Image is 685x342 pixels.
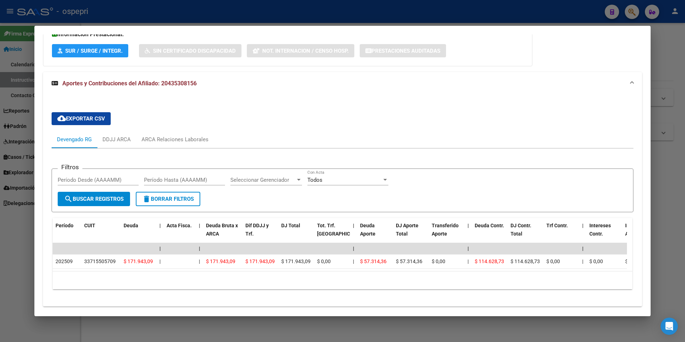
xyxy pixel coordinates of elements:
[124,223,138,228] span: Deuda
[159,223,161,228] span: |
[199,223,200,228] span: |
[53,218,81,250] datatable-header-cell: Período
[432,258,445,264] span: $ 0,00
[393,218,429,250] datatable-header-cell: DJ Aporte Total
[278,218,314,250] datatable-header-cell: DJ Total
[468,223,469,228] span: |
[262,48,349,54] span: Not. Internacion / Censo Hosp.
[62,80,197,87] span: Aportes y Contribuciones del Afiliado: 20435308156
[396,258,422,264] span: $ 57.314,36
[307,177,322,183] span: Todos
[142,196,194,202] span: Borrar Filtros
[357,218,393,250] datatable-header-cell: Deuda Aporte
[622,218,658,250] datatable-header-cell: Intereses Aporte
[52,44,128,57] button: SUR / SURGE / INTEGR.
[360,223,375,237] span: Deuda Aporte
[159,258,161,264] span: |
[52,30,523,39] h3: Información Prestacional:
[468,258,469,264] span: |
[475,223,504,228] span: Deuda Contr.
[508,218,543,250] datatable-header-cell: DJ Contr. Total
[230,177,296,183] span: Seleccionar Gerenciador
[247,44,354,57] button: Not. Internacion / Censo Hosp.
[159,246,161,251] span: |
[65,48,123,54] span: SUR / SURGE / INTEGR.
[245,258,275,264] span: $ 171.943,09
[546,258,560,264] span: $ 0,00
[360,44,446,57] button: Prestaciones Auditadas
[586,218,622,250] datatable-header-cell: Intereses Contr.
[58,192,130,206] button: Buscar Registros
[206,258,235,264] span: $ 171.943,09
[582,246,584,251] span: |
[353,223,354,228] span: |
[317,258,331,264] span: $ 0,00
[245,223,269,237] span: Dif DDJJ y Trf.
[56,223,73,228] span: Período
[582,258,583,264] span: |
[157,218,164,250] datatable-header-cell: |
[625,223,647,237] span: Intereses Aporte
[57,115,105,122] span: Exportar CSV
[203,218,243,250] datatable-header-cell: Deuda Bruta x ARCA
[64,195,73,203] mat-icon: search
[317,223,366,237] span: Tot. Trf. [GEOGRAPHIC_DATA]
[353,246,354,251] span: |
[164,218,196,250] datatable-header-cell: Acta Fisca.
[396,223,418,237] span: DJ Aporte Total
[167,223,192,228] span: Acta Fisca.
[142,136,209,143] div: ARCA Relaciones Laborales
[468,246,469,251] span: |
[206,223,238,237] span: Deuda Bruta x ARCA
[142,195,151,203] mat-icon: delete
[472,218,508,250] datatable-header-cell: Deuda Contr.
[153,48,236,54] span: Sin Certificado Discapacidad
[589,223,611,237] span: Intereses Contr.
[661,318,678,335] div: Open Intercom Messenger
[511,258,540,264] span: $ 114.628,73
[196,218,203,250] datatable-header-cell: |
[625,258,639,264] span: $ 0,00
[84,223,95,228] span: CUIT
[56,258,73,264] span: 202509
[64,196,124,202] span: Buscar Registros
[360,258,387,264] span: $ 57.314,36
[199,246,200,251] span: |
[579,218,586,250] datatable-header-cell: |
[52,112,111,125] button: Exportar CSV
[57,114,66,123] mat-icon: cloud_download
[243,218,278,250] datatable-header-cell: Dif DDJJ y Trf.
[432,223,459,237] span: Transferido Aporte
[43,95,642,307] div: Aportes y Contribuciones del Afiliado: 20435308156
[353,258,354,264] span: |
[58,163,82,171] h3: Filtros
[543,218,579,250] datatable-header-cell: Trf Contr.
[429,218,465,250] datatable-header-cell: Transferido Aporte
[465,218,472,250] datatable-header-cell: |
[136,192,200,206] button: Borrar Filtros
[589,258,603,264] span: $ 0,00
[281,258,311,264] span: $ 171.943,09
[281,223,300,228] span: DJ Total
[582,223,584,228] span: |
[475,258,504,264] span: $ 114.628,73
[124,258,153,264] span: $ 171.943,09
[43,72,642,95] mat-expansion-panel-header: Aportes y Contribuciones del Afiliado: 20435308156
[139,44,241,57] button: Sin Certificado Discapacidad
[57,136,92,143] div: Devengado RG
[511,223,531,237] span: DJ Contr. Total
[121,218,157,250] datatable-header-cell: Deuda
[372,48,440,54] span: Prestaciones Auditadas
[546,223,568,228] span: Trf Contr.
[84,257,116,266] div: 33715505709
[199,258,200,264] span: |
[314,218,350,250] datatable-header-cell: Tot. Trf. Bruto
[350,218,357,250] datatable-header-cell: |
[81,218,121,250] datatable-header-cell: CUIT
[102,136,131,143] div: DDJJ ARCA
